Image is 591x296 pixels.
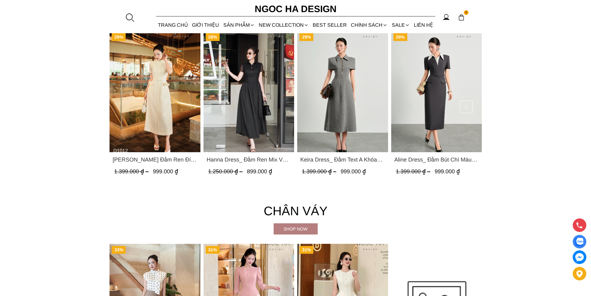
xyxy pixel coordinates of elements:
span: 899.000 ₫ [247,169,272,175]
a: NEW COLLECTION [257,17,311,33]
a: Product image - Hanna Dress_ Đầm Ren Mix Vải Thô Màu Đen D1011 [203,31,294,152]
a: GIỚI THIỆU [190,17,221,33]
a: Ngoc Ha Design [249,2,342,16]
span: Hanna Dress_ Đầm Ren Mix Vải Thô Màu Đen D1011 [206,155,291,164]
div: Shop now [274,225,318,232]
a: Product image - Aline Dress_ Đầm Bút Chì Màu Ghi Mix Cổ Trắng D1014 [391,31,482,152]
a: SALE [390,17,412,33]
a: Link to Keira Dress_ Đầm Text A Khóa Đồng D1016 [300,155,385,164]
div: Chính sách [349,17,390,33]
span: 1.399.000 ₫ [302,169,338,175]
a: BEST SELLER [311,17,349,33]
span: 1.399.000 ₫ [114,169,150,175]
span: 1.250.000 ₫ [208,169,244,175]
span: Keira Dress_ Đầm Text A Khóa Đồng D1016 [300,155,385,164]
a: Link to Aline Dress_ Đầm Bút Chì Màu Ghi Mix Cổ Trắng D1014 [394,155,479,164]
h4: Chân váy [110,201,482,221]
a: Display image [573,235,586,248]
a: Link to Catherine Dress_ Đầm Ren Đính Hoa Túi Màu Kem D1012 [113,155,197,164]
span: [PERSON_NAME] Đầm Ren Đính Hoa Túi Màu Kem D1012 [113,155,197,164]
span: 999.000 ₫ [341,169,366,175]
span: 999.000 ₫ [153,169,178,175]
a: TRANG CHỦ [156,17,190,33]
span: 1.399.000 ₫ [396,169,432,175]
a: Product image - Catherine Dress_ Đầm Ren Đính Hoa Túi Màu Kem D1012 [110,31,200,152]
span: Aline Dress_ Đầm Bút Chì Màu Ghi Mix Cổ Trắng D1014 [394,155,479,164]
a: Shop now [274,223,318,235]
a: Link to Hanna Dress_ Đầm Ren Mix Vải Thô Màu Đen D1011 [206,155,291,164]
img: Display image [575,238,583,246]
a: LIÊN HỆ [412,17,435,33]
div: SẢN PHẨM [221,17,257,33]
img: img-CART-ICON-ksit0nf1 [458,14,465,21]
a: Product image - Keira Dress_ Đầm Text A Khóa Đồng D1016 [297,31,388,152]
span: 0 [464,10,469,15]
span: 999.000 ₫ [434,169,459,175]
a: messenger [573,250,586,264]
